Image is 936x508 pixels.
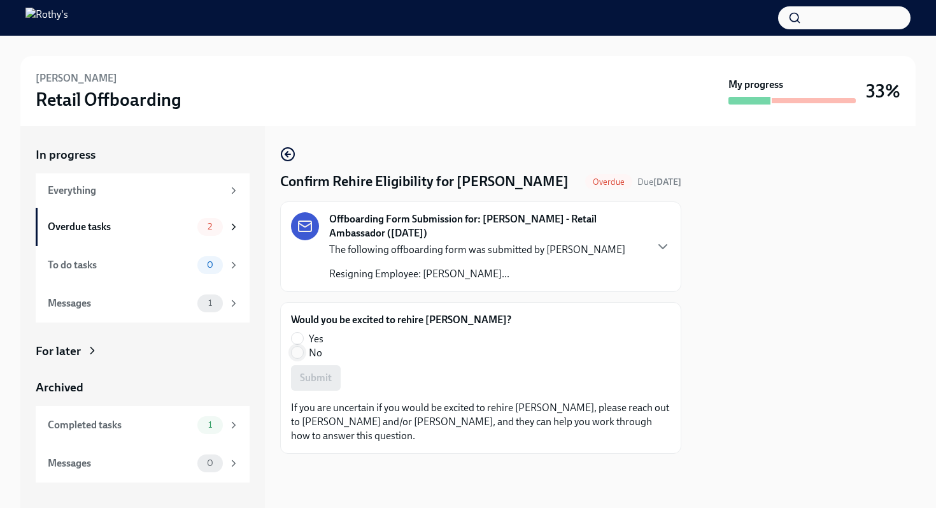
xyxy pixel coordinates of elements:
[280,172,569,191] h4: Confirm Rehire Eligibility for [PERSON_NAME]
[36,444,250,483] a: Messages0
[309,346,322,360] span: No
[653,177,681,187] strong: [DATE]
[48,418,192,432] div: Completed tasks
[36,379,250,396] a: Archived
[36,88,181,111] h3: Retail Offboarding
[36,246,250,284] a: To do tasks0
[637,177,681,187] span: Due
[36,284,250,323] a: Messages1
[728,78,783,92] strong: My progress
[36,406,250,444] a: Completed tasks1
[48,184,223,198] div: Everything
[25,8,68,28] img: Rothy's
[199,260,221,270] span: 0
[48,258,192,272] div: To do tasks
[866,80,900,103] h3: 33%
[36,343,81,359] div: For later
[36,147,250,163] a: In progress
[48,220,192,234] div: Overdue tasks
[291,401,670,443] p: If you are uncertain if you would be excited to rehire [PERSON_NAME], please reach out to [PERSON...
[36,208,250,246] a: Overdue tasks2
[201,420,220,430] span: 1
[291,313,511,327] label: Would you be excited to rehire [PERSON_NAME]?
[36,173,250,208] a: Everything
[585,177,632,187] span: Overdue
[200,222,220,231] span: 2
[309,332,323,346] span: Yes
[199,458,221,468] span: 0
[329,212,645,240] strong: Offboarding Form Submission for: [PERSON_NAME] - Retail Ambassador ([DATE])
[637,176,681,188] span: August 17th, 2025 12:00
[36,71,117,85] h6: [PERSON_NAME]
[201,298,220,308] span: 1
[48,296,192,310] div: Messages
[48,456,192,470] div: Messages
[329,243,625,257] p: The following offboarding form was submitted by [PERSON_NAME]
[329,267,625,281] p: Resigning Employee: [PERSON_NAME]...
[36,343,250,359] a: For later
